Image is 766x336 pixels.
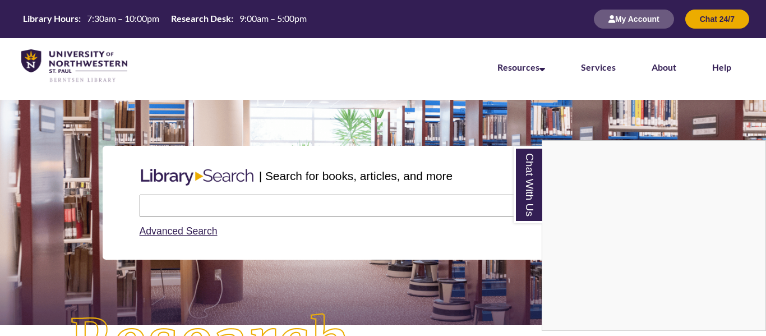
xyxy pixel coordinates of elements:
a: Services [581,62,616,72]
a: Resources [497,62,545,72]
iframe: Chat Widget [542,141,765,330]
a: Chat With Us [514,146,542,223]
img: UNWSP Library Logo [21,49,127,83]
a: Help [712,62,731,72]
a: About [652,62,676,72]
div: Chat With Us [542,140,766,331]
